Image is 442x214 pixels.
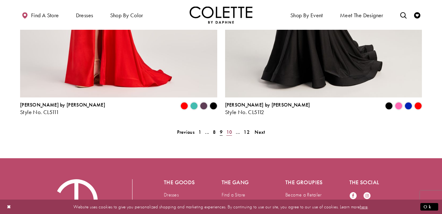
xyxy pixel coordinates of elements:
[236,129,240,135] span: ...
[110,12,143,18] span: Shop by color
[205,129,209,135] span: ...
[20,102,105,108] span: [PERSON_NAME] by [PERSON_NAME]
[164,179,197,185] h5: The goods
[226,129,232,135] span: 10
[225,108,264,116] span: Style No. CL5112
[224,128,234,137] a: 10
[181,102,188,110] i: Red
[395,102,402,110] i: Pink
[255,129,265,135] span: Next
[285,191,321,198] a: Become a Retailer
[20,102,105,115] div: Colette by Daphne Style No. CL5111
[218,128,224,137] span: Current page
[225,102,310,115] div: Colette by Daphne Style No. CL5112
[242,128,251,137] a: 12
[4,201,14,212] button: Close Dialog
[177,129,195,135] span: Previous
[210,102,217,110] i: Black
[45,202,397,211] p: Website uses cookies to give you personalized shopping and marketing experiences. By continuing t...
[290,12,323,18] span: Shop By Event
[203,128,211,137] a: ...
[222,179,261,185] h5: The gang
[405,102,412,110] i: Royal Blue
[20,6,60,23] a: Find a store
[399,6,408,23] a: Toggle search
[200,102,208,110] i: Plum
[289,6,325,23] span: Shop By Event
[190,102,198,110] i: Turquoise
[109,6,145,23] span: Shop by color
[363,192,371,200] a: Visit our Instagram - Opens in new tab
[31,12,59,18] span: Find a store
[349,179,388,185] h5: The social
[338,6,385,23] a: Meet the designer
[253,128,267,137] a: Next Page
[211,128,218,137] a: 8
[225,102,310,108] span: [PERSON_NAME] by [PERSON_NAME]
[198,129,201,135] span: 1
[285,179,324,185] h5: The groupies
[74,6,95,23] span: Dresses
[197,128,203,137] a: 1
[414,102,422,110] i: Red
[222,191,245,198] a: Find a Store
[340,12,383,18] span: Meet the designer
[349,192,357,200] a: Visit our Facebook - Opens in new tab
[244,129,250,135] span: 12
[190,6,252,23] a: Visit Home Page
[20,108,59,116] span: Style No. CL5111
[190,6,252,23] img: Colette by Daphne
[220,129,223,135] span: 9
[76,12,93,18] span: Dresses
[420,203,438,211] button: Submit Dialog
[234,128,242,137] a: ...
[213,129,216,135] span: 8
[175,128,197,137] a: Prev Page
[360,203,368,210] a: here
[385,102,393,110] i: Black
[412,6,422,23] a: Check Wishlist
[164,191,179,198] a: Dresses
